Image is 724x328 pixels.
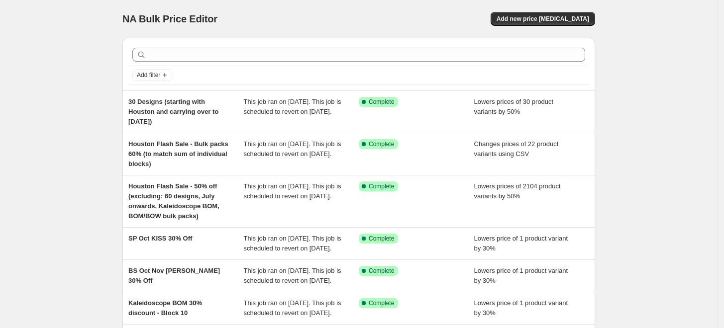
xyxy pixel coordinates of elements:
span: Complete [369,140,394,148]
span: SP Oct KISS 30% Off [128,235,192,242]
span: NA Bulk Price Editor [122,13,217,24]
span: This job ran on [DATE]. This job is scheduled to revert on [DATE]. [244,182,341,200]
span: Houston Flash Sale - Bulk packs 60% (to match sum of individual blocks) [128,140,228,167]
span: This job ran on [DATE]. This job is scheduled to revert on [DATE]. [244,267,341,284]
span: Complete [369,182,394,190]
span: Complete [369,98,394,106]
span: This job ran on [DATE]. This job is scheduled to revert on [DATE]. [244,98,341,115]
span: Lowers price of 1 product variant by 30% [474,267,568,284]
span: Lowers prices of 2104 product variants by 50% [474,182,561,200]
span: Lowers prices of 30 product variants by 50% [474,98,554,115]
span: Kaleidoscope BOM 30% discount - Block 10 [128,299,202,317]
span: Houston Flash Sale - 50% off (excluding: 60 designs, July onwards, Kaleidoscope BOM, BOM/BOW bulk... [128,182,219,220]
button: Add new price [MEDICAL_DATA] [491,12,595,26]
span: Add filter [137,71,160,79]
span: This job ran on [DATE]. This job is scheduled to revert on [DATE]. [244,140,341,158]
span: Complete [369,267,394,275]
span: BS Oct Nov [PERSON_NAME] 30% Off [128,267,220,284]
button: Add filter [132,69,172,81]
span: Changes prices of 22 product variants using CSV [474,140,559,158]
span: This job ran on [DATE]. This job is scheduled to revert on [DATE]. [244,235,341,252]
span: 30 Designs (starting with Houston and carrying over to [DATE]) [128,98,218,125]
span: Add new price [MEDICAL_DATA] [497,15,589,23]
span: Complete [369,235,394,243]
span: Complete [369,299,394,307]
span: Lowers price of 1 product variant by 30% [474,299,568,317]
span: Lowers price of 1 product variant by 30% [474,235,568,252]
span: This job ran on [DATE]. This job is scheduled to revert on [DATE]. [244,299,341,317]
